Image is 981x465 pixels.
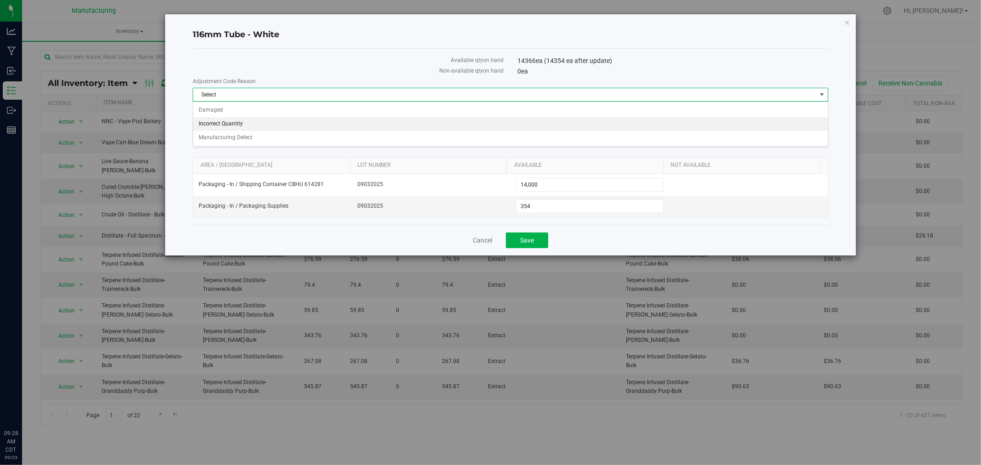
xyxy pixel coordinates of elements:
[199,180,324,189] span: Packaging - In / Shipping Container CBHU 614281
[483,57,504,63] span: on hand
[506,232,548,248] button: Save
[521,68,528,75] span: ea
[193,67,504,75] label: Non-available qty
[536,57,543,64] span: ea
[193,77,828,85] label: Adjustment Code Reason
[816,88,828,101] span: select
[193,29,828,41] h4: 116mm Tube - White
[514,162,660,169] a: Available
[671,162,817,169] a: Not Available
[520,237,534,244] span: Save
[193,88,816,101] span: Select
[193,117,828,131] li: Incorrect Quantity
[483,68,504,74] span: on hand
[357,162,503,169] a: Lot Number
[517,57,612,64] span: 14366
[193,56,504,64] label: Available qty
[544,57,612,64] span: (14354 ea after update)
[199,202,288,210] span: Packaging - In / Packaging Supplies
[516,200,663,213] input: 354
[193,131,828,145] li: Manufacturing Defect
[516,178,663,191] input: 14,000
[357,202,505,210] span: 09032025
[357,180,505,189] span: 09032025
[517,68,528,75] span: 0
[473,236,492,245] a: Cancel
[193,103,828,117] li: Damaged
[201,162,347,169] a: Area / [GEOGRAPHIC_DATA]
